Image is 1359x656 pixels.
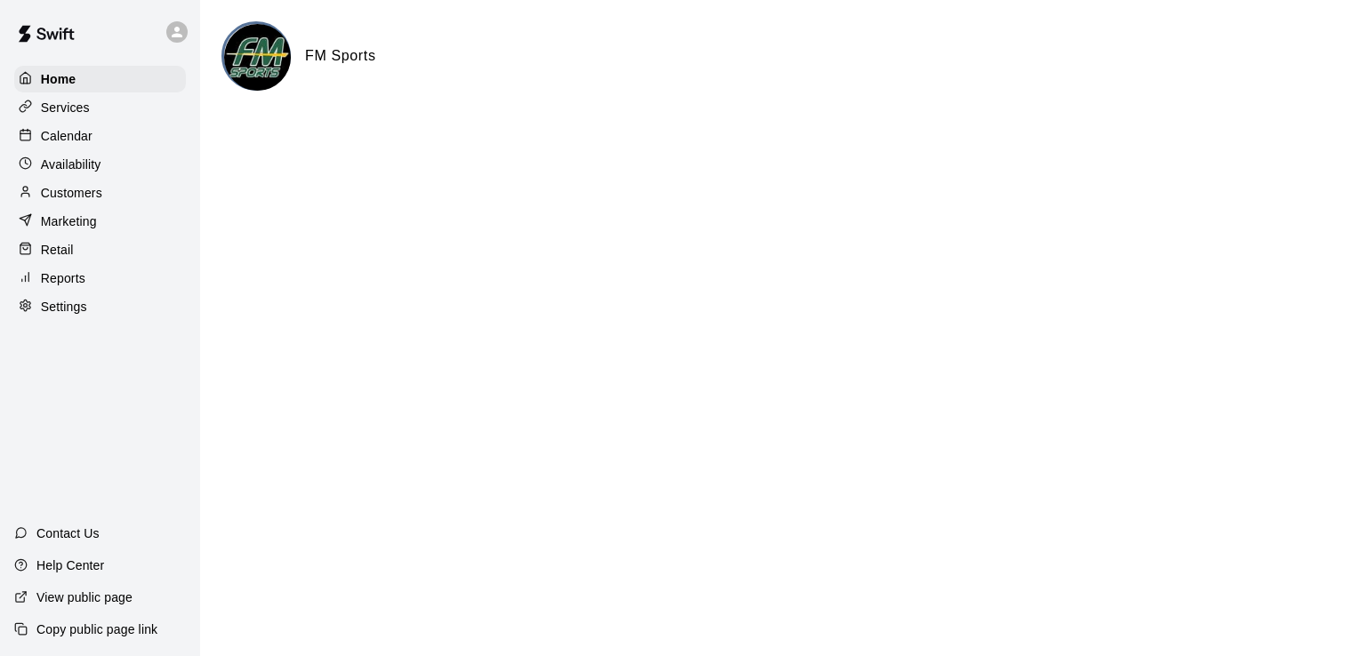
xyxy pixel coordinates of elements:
[41,241,74,259] p: Retail
[41,70,76,88] p: Home
[36,588,133,606] p: View public page
[14,293,186,320] a: Settings
[41,184,102,202] p: Customers
[305,44,376,68] h6: FM Sports
[41,212,97,230] p: Marketing
[36,524,100,542] p: Contact Us
[14,123,186,149] a: Calendar
[41,127,92,145] p: Calendar
[41,99,90,116] p: Services
[14,236,186,263] a: Retail
[14,180,186,206] a: Customers
[224,24,291,91] img: FM Sports logo
[41,156,101,173] p: Availability
[14,66,186,92] a: Home
[41,269,85,287] p: Reports
[14,151,186,178] a: Availability
[36,556,104,574] p: Help Center
[36,620,157,638] p: Copy public page link
[14,94,186,121] a: Services
[14,208,186,235] a: Marketing
[14,265,186,292] a: Reports
[41,298,87,316] p: Settings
